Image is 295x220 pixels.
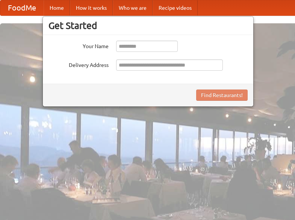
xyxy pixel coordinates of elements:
[113,0,153,15] a: Who we are
[48,59,109,69] label: Delivery Address
[48,41,109,50] label: Your Name
[0,0,44,15] a: FoodMe
[196,90,248,101] button: Find Restaurants!
[70,0,113,15] a: How it works
[48,20,248,31] h3: Get Started
[44,0,70,15] a: Home
[153,0,198,15] a: Recipe videos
